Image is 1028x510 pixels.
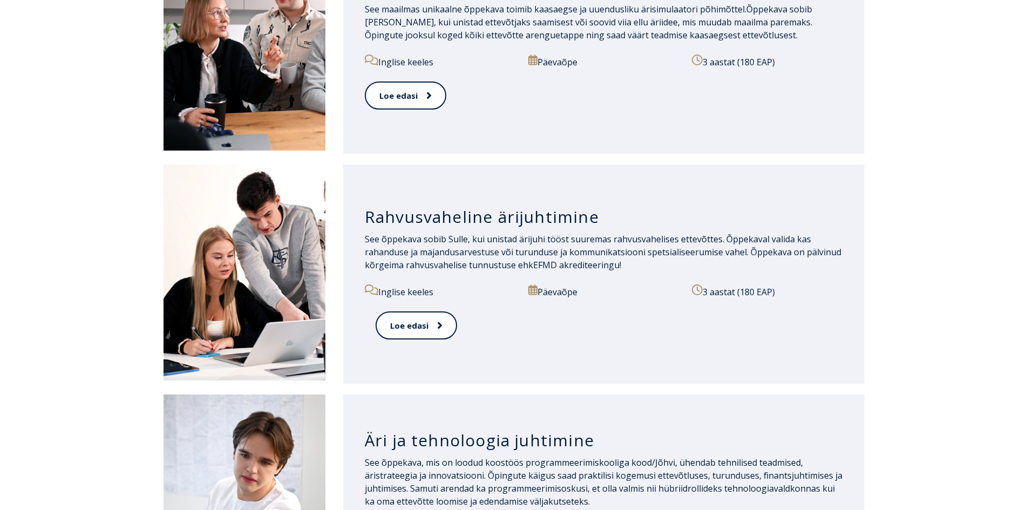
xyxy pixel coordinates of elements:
[365,233,841,271] span: See õppekava sobib Sulle, kui unistad ärijuhi tööst suuremas rahvusvahelises ettevõttes. Õppekava...
[692,284,843,298] p: 3 aastat (180 EAP)
[528,284,679,298] p: Päevaõpe
[164,165,325,380] img: Rahvusvaheline ärijuhtimine
[365,81,446,110] a: Loe edasi
[365,3,746,15] span: See maailmas unikaalne õppekava toimib kaasaegse ja uuendusliku ärisimulaatori põhimõttel.
[528,55,679,69] p: Päevaõpe
[365,207,843,227] h3: Rahvusvaheline ärijuhtimine
[692,55,832,69] p: 3 aastat (180 EAP)
[365,55,516,69] p: Inglise keeles
[365,3,812,41] span: Õppekava sobib [PERSON_NAME], kui unistad ettevõtjaks saamisest või soovid viia ellu äriidee, mis...
[376,311,457,340] a: Loe edasi
[365,456,843,508] p: See õppekava, mis on loodud koostöös programmeerimiskooliga kood/Jõhvi, ühendab tehnilised teadmi...
[365,430,843,451] h3: Äri ja tehnoloogia juhtimine
[533,259,619,271] a: EFMD akrediteeringu
[365,284,516,298] p: Inglise keeles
